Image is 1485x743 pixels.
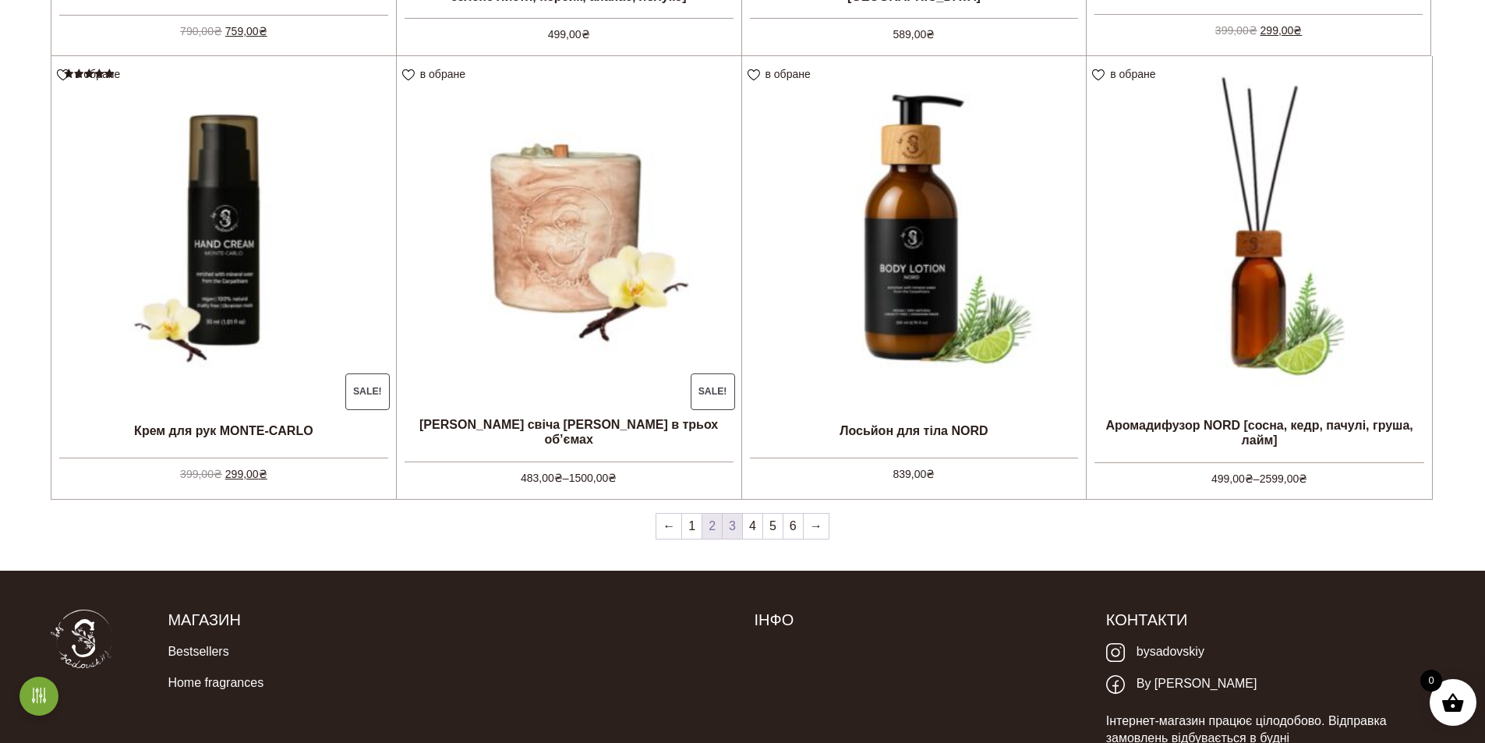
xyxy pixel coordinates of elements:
a: Лосьйон для тіла NORD 839,00₴ [742,56,1087,483]
a: в обране [402,68,471,80]
span: в обране [420,68,465,80]
span: ₴ [259,25,267,37]
span: 0 [1420,670,1442,692]
h5: Контакти [1106,610,1434,630]
bdi: 299,00 [225,468,267,480]
span: ₴ [926,468,935,480]
h2: Крем для рук MONTE-CARLO [51,411,396,450]
span: ₴ [582,28,590,41]
a: Sale! [PERSON_NAME] свіча [PERSON_NAME] в трьох об’ємах 483,00₴–1500,00₴ [397,56,741,483]
h5: Інфо [754,610,1082,630]
a: Sale! Крем для рук MONTE-CARLORated 5.00 out of 5 [51,56,396,483]
span: ₴ [554,472,563,484]
a: 1 [682,514,702,539]
h2: [PERSON_NAME] свіча [PERSON_NAME] в трьох об’ємах [397,411,741,453]
a: → [804,514,829,539]
bdi: 839,00 [893,468,935,480]
span: ₴ [608,472,617,484]
span: ₴ [1245,472,1253,485]
span: ₴ [1293,24,1302,37]
bdi: 499,00 [1211,472,1253,485]
bdi: 499,00 [548,28,590,41]
bdi: 790,00 [180,25,222,37]
img: unfavourite.svg [402,69,415,81]
a: bysadovskiy [1106,636,1204,668]
span: – [405,462,734,486]
bdi: 399,00 [180,468,222,480]
bdi: 1500,00 [569,472,617,484]
span: 2 [702,514,722,539]
span: ₴ [1249,24,1257,37]
a: ← [656,514,681,539]
a: 3 [723,514,742,539]
bdi: 483,00 [521,472,563,484]
a: 4 [743,514,762,539]
bdi: 299,00 [1260,24,1303,37]
span: ₴ [259,468,267,480]
h2: Аромадифузор NORD [сосна, кедр, пачулі, груша, лайм] [1087,412,1432,454]
a: By [PERSON_NAME] [1106,668,1257,700]
a: Аромадифузор NORD [сосна, кедр, пачулі, груша, лайм] 499,00₴–2599,00₴ [1087,56,1432,484]
span: в обране [765,68,811,80]
img: unfavourite.svg [748,69,760,81]
a: 5 [763,514,783,539]
span: ₴ [214,25,222,37]
img: unfavourite.svg [57,69,69,81]
bdi: 2599,00 [1260,472,1308,485]
span: в обране [75,68,120,80]
a: в обране [57,68,126,80]
img: unfavourite.svg [1092,69,1105,81]
span: ₴ [926,28,935,41]
h2: Лосьйон для тіла NORD [742,411,1087,450]
h5: Магазин [168,610,730,630]
span: – [1094,462,1424,487]
span: Sale! [691,373,735,411]
a: в обране [748,68,816,80]
a: Home fragrances [168,667,263,699]
bdi: 589,00 [893,28,935,41]
bdi: 399,00 [1215,24,1257,37]
a: 6 [783,514,803,539]
span: Sale! [345,373,390,411]
span: ₴ [214,468,222,480]
a: в обране [1092,68,1161,80]
a: Bestsellers [168,636,228,667]
span: в обране [1110,68,1155,80]
span: ₴ [1299,472,1307,485]
bdi: 759,00 [225,25,267,37]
